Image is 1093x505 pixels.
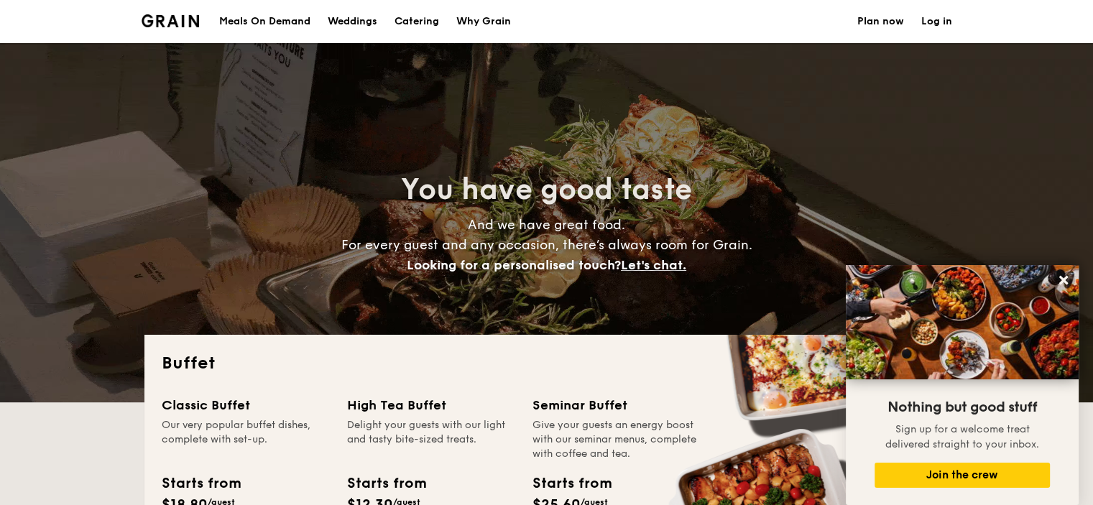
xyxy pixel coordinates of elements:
[162,352,932,375] h2: Buffet
[1052,269,1075,292] button: Close
[407,257,621,273] span: Looking for a personalised touch?
[142,14,200,27] a: Logotype
[532,418,701,461] div: Give your guests an energy boost with our seminar menus, complete with coffee and tea.
[347,395,515,415] div: High Tea Buffet
[162,418,330,461] div: Our very popular buffet dishes, complete with set-up.
[347,418,515,461] div: Delight your guests with our light and tasty bite-sized treats.
[532,473,611,494] div: Starts from
[621,257,686,273] span: Let's chat.
[846,265,1079,379] img: DSC07876-Edit02-Large.jpeg
[875,463,1050,488] button: Join the crew
[341,217,752,273] span: And we have great food. For every guest and any occasion, there’s always room for Grain.
[532,395,701,415] div: Seminar Buffet
[887,399,1037,416] span: Nothing but good stuff
[162,395,330,415] div: Classic Buffet
[162,473,240,494] div: Starts from
[401,172,692,207] span: You have good taste
[347,473,425,494] div: Starts from
[885,423,1039,450] span: Sign up for a welcome treat delivered straight to your inbox.
[142,14,200,27] img: Grain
